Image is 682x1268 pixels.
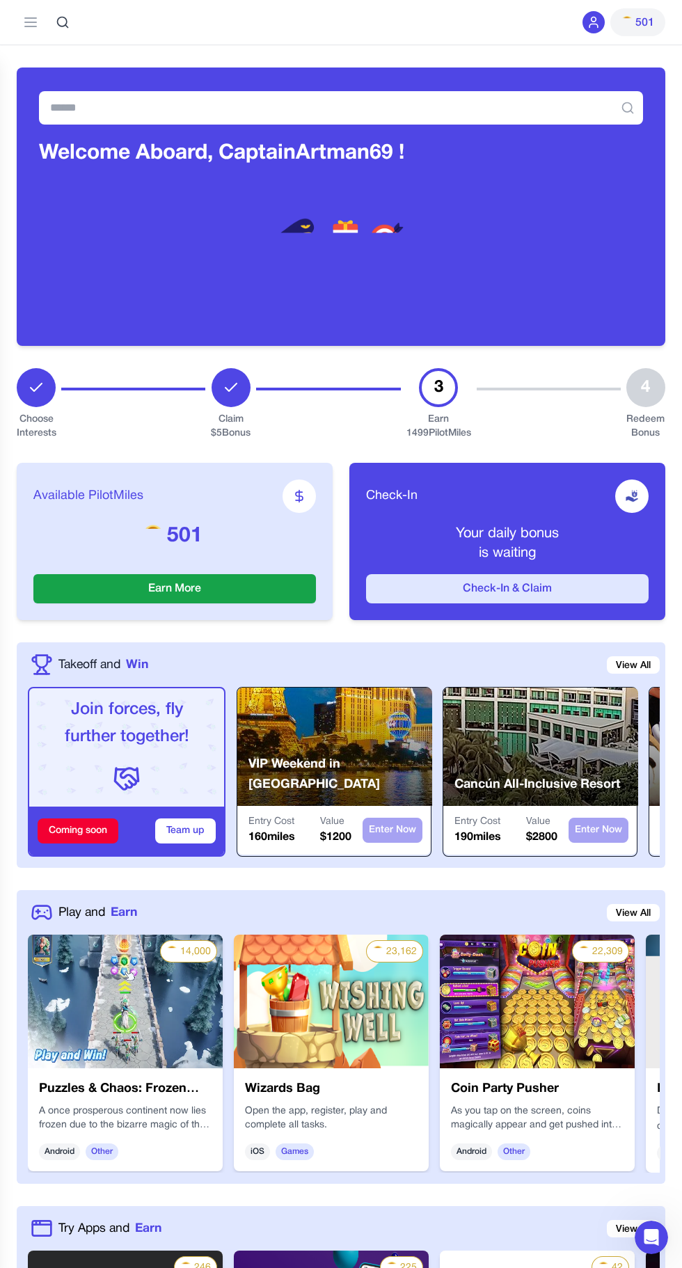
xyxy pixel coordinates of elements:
[58,1219,161,1237] a: Try Apps andEarn
[498,1143,530,1160] span: Other
[28,935,223,1068] img: 6540c1fe-bf44-4979-9fa5-46f4a2f6f4f7.webp
[40,697,213,751] p: Join forces, fly further together!
[58,903,137,921] a: Play andEarn
[245,1079,418,1099] h3: Wizards Bag
[451,1104,624,1132] p: As you tap on the screen, coins magically appear and get pushed into a mesmerizing cascade of cli...
[621,16,633,27] img: PMs
[38,818,118,843] div: Coming soon
[451,1143,492,1160] span: Android
[17,207,665,346] img: Header decoration
[58,656,148,674] a: Takeoff andWin
[607,1220,660,1237] a: View All
[33,486,143,506] span: Available PilotMiles
[276,1143,314,1160] span: Games
[386,945,417,959] span: 23,162
[526,829,557,846] p: $ 2800
[569,818,628,843] button: Enter Now
[625,489,639,503] img: receive-dollar
[58,656,120,674] span: Takeoff and
[245,1143,270,1160] span: iOS
[372,946,383,957] img: PMs
[440,935,635,1068] img: d5e0e02e-69ea-45ef-8ed4-16e5faa69348.webp
[248,754,432,795] p: VIP Weekend in [GEOGRAPHIC_DATA]
[17,413,56,441] div: Choose Interests
[592,945,623,959] span: 22,309
[58,903,105,921] span: Play and
[454,775,620,795] p: Cancún All-Inclusive Resort
[248,815,295,829] p: Entry Cost
[366,574,649,603] button: Check-In & Claim
[626,413,665,441] div: Redeem Bonus
[234,935,429,1068] img: 806132a8-51e1-4f21-8bb4-daaf7d807e4f.png
[33,574,316,603] button: Earn More
[211,413,251,441] div: Claim $ 5 Bonus
[320,815,351,829] p: Value
[155,818,216,843] button: Team up
[126,656,148,674] span: Win
[454,829,501,846] p: 190 miles
[610,8,665,36] button: PMs501
[58,1219,129,1237] span: Try Apps and
[607,904,660,921] a: View All
[86,1143,118,1160] span: Other
[479,547,536,560] span: is waiting
[33,524,316,549] p: 501
[406,413,471,441] div: Earn 1499 PilotMiles
[320,829,351,846] p: $ 1200
[526,815,557,829] p: Value
[366,524,649,544] p: Your daily bonus
[419,368,458,407] div: 3
[635,1221,668,1254] iframe: Intercom live chat
[366,486,418,506] span: Check-In
[166,946,177,957] img: PMs
[135,1219,161,1237] span: Earn
[245,1104,418,1132] p: Open the app, register, play and complete all tasks.
[39,141,643,166] h3: Welcome Aboard, Captain Artman69 !
[626,368,665,407] div: 4
[39,1143,80,1160] span: Android
[454,815,501,829] p: Entry Cost
[607,656,660,674] a: View All
[39,1079,212,1099] h3: Puzzles & Chaos: Frozen Castle
[451,1079,624,1099] h3: Coin Party Pusher
[111,903,137,921] span: Earn
[180,945,211,959] span: 14,000
[635,15,654,31] span: 501
[248,829,295,846] p: 160 miles
[363,818,422,843] button: Enter Now
[143,525,163,544] img: PMs
[578,946,589,957] img: PMs
[39,1104,212,1132] p: A once prosperous continent now lies frozen due to the bizarre magic of the undead.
